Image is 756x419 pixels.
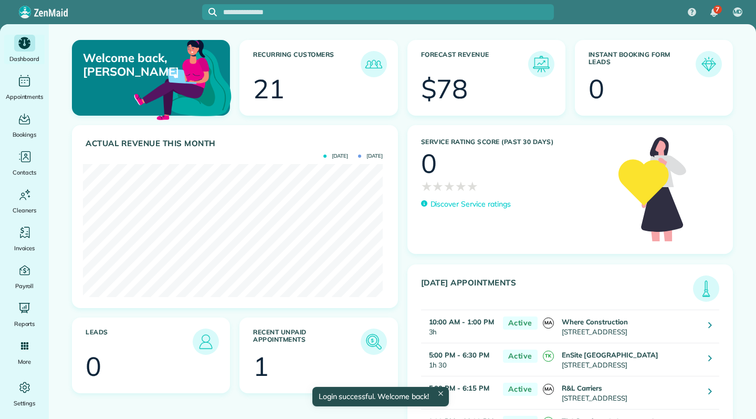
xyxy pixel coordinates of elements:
a: Settings [4,379,45,408]
h3: Leads [86,329,193,355]
h3: Recurring Customers [253,51,360,77]
h3: Service Rating score (past 30 days) [421,138,608,146]
h3: Recent unpaid appointments [253,329,360,355]
img: icon_recurring_customers-cf858462ba22bcd05b5a5880d41d6543d210077de5bb9ebc9590e49fd87d84ed.png [363,54,384,75]
h3: [DATE] Appointments [421,278,694,302]
a: Cleaners [4,186,45,216]
button: Focus search [202,8,217,16]
td: [STREET_ADDRESS] [559,343,700,376]
strong: R&L Carriers [562,384,603,392]
div: 7 unread notifications [703,1,725,24]
span: ★ [467,177,478,196]
div: Login successful. Welcome back! [312,387,448,406]
div: 0 [589,76,604,102]
span: Active [503,350,538,363]
h3: Forecast Revenue [421,51,528,77]
strong: 5:00 PM - 6:15 PM [429,384,489,392]
span: Settings [14,398,36,408]
p: Discover Service ratings [430,199,511,210]
div: 1 [253,353,269,380]
td: 1h 15 [421,376,498,409]
span: MA [543,318,554,329]
h3: Instant Booking Form Leads [589,51,696,77]
strong: 10:00 AM - 1:00 PM [429,318,494,326]
div: 0 [421,150,437,177]
span: Cleaners [13,205,36,216]
span: 7 [716,5,719,14]
a: Appointments [4,73,45,102]
span: [DATE] [358,154,383,159]
span: Reports [14,319,35,329]
div: 0 [86,353,101,380]
span: Bookings [13,129,37,140]
span: More [18,356,31,367]
a: Invoices [4,224,45,253]
td: [STREET_ADDRESS] [559,310,700,343]
strong: Where Construction [562,318,628,326]
strong: EnSite [GEOGRAPHIC_DATA] [562,351,658,359]
span: Active [503,383,538,396]
span: Invoices [14,243,35,253]
div: 21 [253,76,285,102]
a: Discover Service ratings [421,199,511,210]
span: MD [733,8,742,16]
img: icon_forecast_revenue-8c13a41c7ed35a8dcfafea3cbb826a0462acb37728057bba2d056411b612bbbe.png [531,54,552,75]
img: icon_form_leads-04211a6a04a5b2264e4ee56bc0799ec3eb69b7e499cbb523a139df1d13a81ae0.png [698,54,719,75]
span: TK [543,351,554,362]
a: Payroll [4,262,45,291]
img: icon_todays_appointments-901f7ab196bb0bea1936b74009e4eb5ffbc2d2711fa7634e0d609ed5ef32b18b.png [696,278,717,299]
strong: 5:00 PM - 6:30 PM [429,351,489,359]
p: Welcome back, [PERSON_NAME]! [83,51,178,79]
img: dashboard_welcome-42a62b7d889689a78055ac9021e634bf52bae3f8056760290aed330b23ab8690.png [132,28,234,130]
span: ★ [432,177,444,196]
span: Active [503,316,538,330]
a: Bookings [4,110,45,140]
h3: Actual Revenue this month [86,139,387,148]
a: Reports [4,300,45,329]
a: Dashboard [4,35,45,64]
img: icon_unpaid_appointments-47b8ce3997adf2238b356f14209ab4cced10bd1f174958f3ca8f1d0dd7fffeee.png [363,331,384,352]
td: 3h [421,310,498,343]
td: [STREET_ADDRESS] [559,376,700,409]
span: Contacts [13,167,36,178]
span: Appointments [6,91,44,102]
span: Dashboard [9,54,39,64]
img: icon_leads-1bed01f49abd5b7fead27621c3d59655bb73ed531f8eeb49469d10e621d6b896.png [195,331,216,352]
span: ★ [421,177,433,196]
svg: Focus search [208,8,217,16]
div: $78 [421,76,468,102]
span: MA [543,384,554,395]
span: Payroll [15,281,34,291]
a: Contacts [4,148,45,178]
span: ★ [455,177,467,196]
span: ★ [444,177,455,196]
td: 1h 30 [421,343,498,376]
span: [DATE] [323,154,348,159]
